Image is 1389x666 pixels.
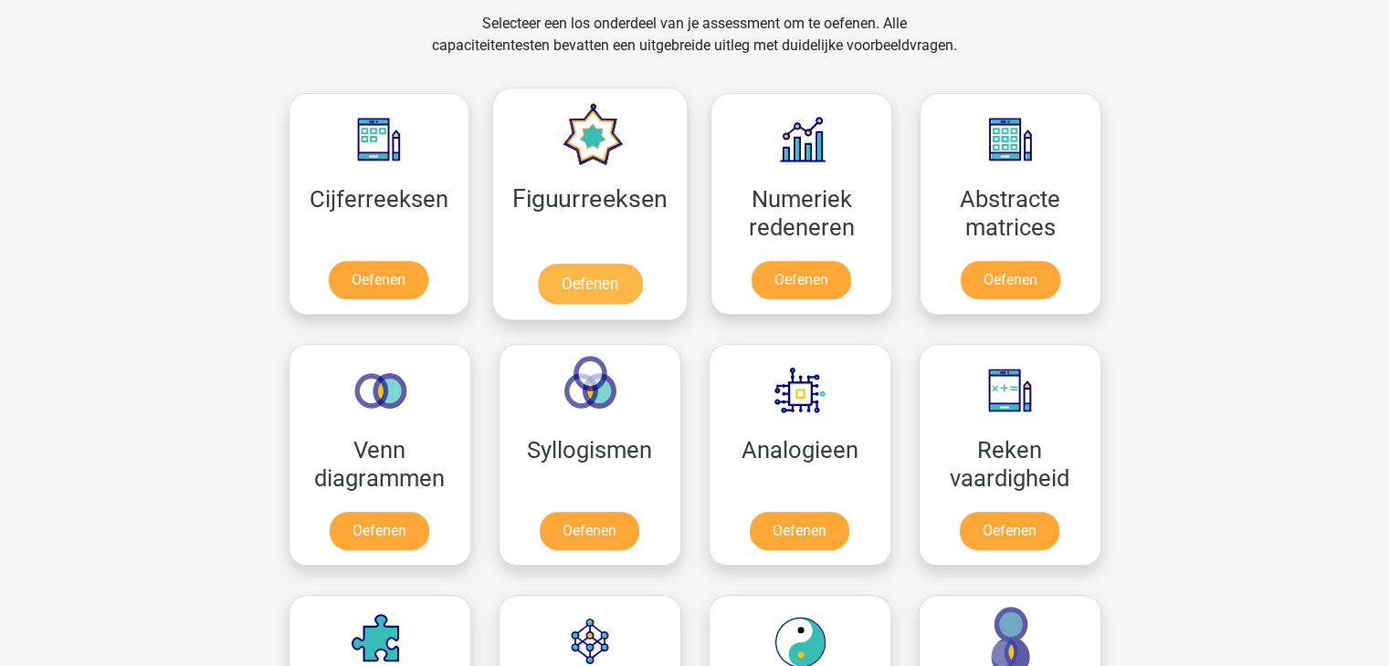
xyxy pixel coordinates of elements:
a: Oefenen [329,261,428,299]
div: Selecteer een los onderdeel van je assessment om te oefenen. Alle capaciteitentesten bevatten een... [415,13,974,78]
a: Oefenen [538,264,642,304]
a: Oefenen [540,512,639,550]
a: Oefenen [330,512,429,550]
a: Oefenen [961,261,1060,299]
a: Oefenen [752,261,851,299]
a: Oefenen [960,512,1059,550]
a: Oefenen [750,512,849,550]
